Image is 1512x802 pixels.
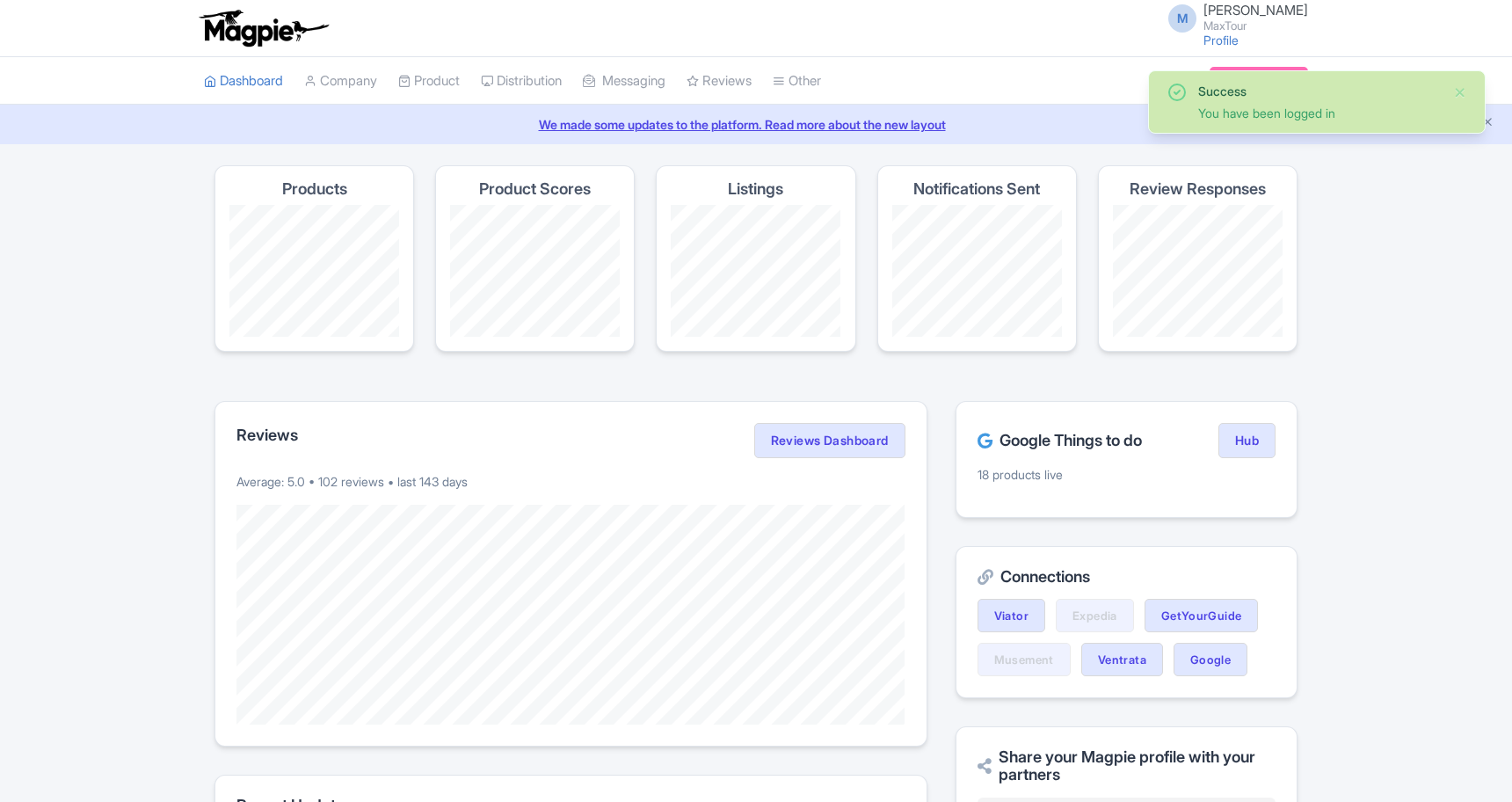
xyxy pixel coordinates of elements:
[1158,4,1308,32] a: M [PERSON_NAME] MaxTour
[1203,20,1308,32] small: MaxTour
[978,599,1045,632] a: Viator
[398,57,460,106] a: Product
[687,57,752,106] a: Reviews
[481,57,562,106] a: Distribution
[11,115,1501,134] a: We made some updates to the platform. Read more about the new layout
[1056,599,1134,632] a: Expedia
[1218,423,1276,458] a: Hub
[1168,4,1196,33] span: M
[1198,82,1439,100] div: Success
[479,180,591,198] h4: Product Scores
[978,432,1142,449] h2: Google Things to do
[236,427,298,444] h2: Reviews
[304,57,377,106] a: Company
[204,57,283,106] a: Dashboard
[282,180,347,198] h4: Products
[583,57,665,106] a: Messaging
[978,748,1276,784] h2: Share your Magpie profile with your partners
[728,180,783,198] h4: Listings
[195,9,331,47] img: logo-ab69f6fb50320c5b225c76a69d11143b.png
[978,465,1276,484] p: 18 products live
[754,423,905,458] a: Reviews Dashboard
[978,568,1276,586] h2: Connections
[978,643,1071,676] a: Musement
[1203,2,1308,18] span: [PERSON_NAME]
[1130,180,1266,198] h4: Review Responses
[1081,643,1163,676] a: Ventrata
[1145,599,1259,632] a: GetYourGuide
[1203,33,1239,47] a: Profile
[236,472,905,491] p: Average: 5.0 • 102 reviews • last 143 days
[773,57,821,106] a: Other
[1174,643,1247,676] a: Google
[1453,82,1467,103] button: Close
[1198,104,1439,122] div: You have been logged in
[913,180,1040,198] h4: Notifications Sent
[1481,113,1494,134] button: Close announcement
[1210,67,1308,93] a: Subscription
